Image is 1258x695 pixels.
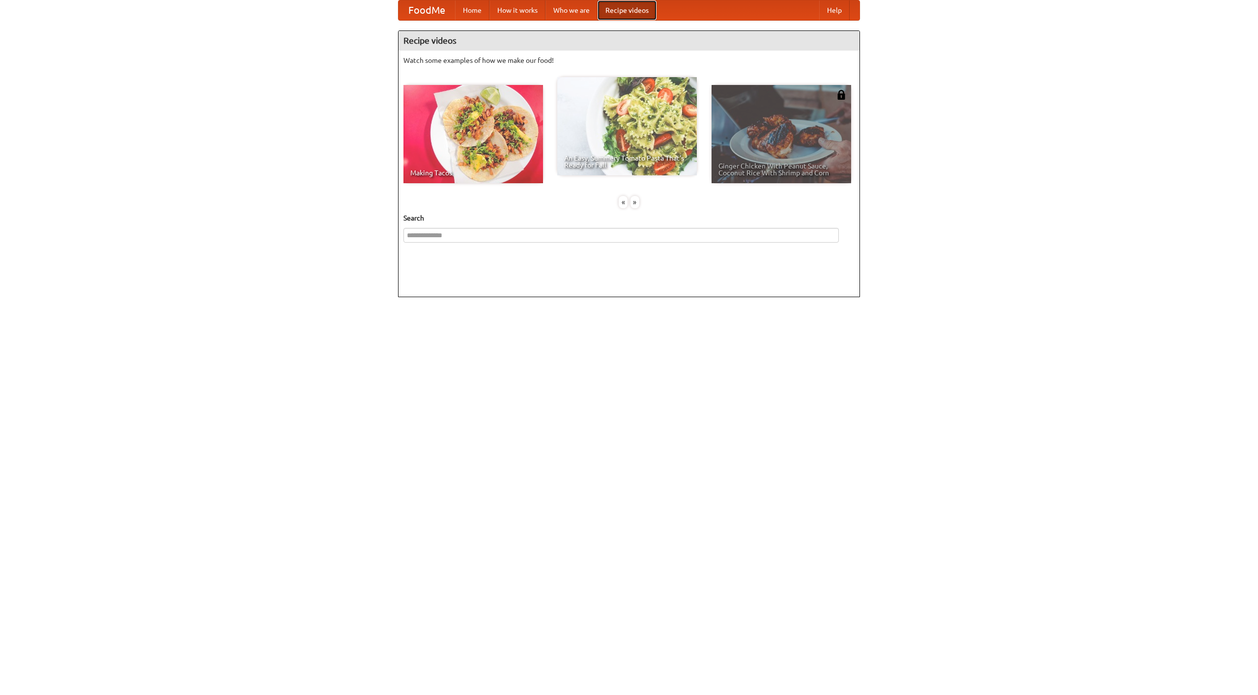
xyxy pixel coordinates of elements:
a: An Easy, Summery Tomato Pasta That's Ready for Fall [557,77,697,175]
a: Recipe videos [598,0,657,20]
div: » [630,196,639,208]
span: Making Tacos [410,169,536,176]
a: Home [455,0,489,20]
a: Making Tacos [403,85,543,183]
img: 483408.png [836,90,846,100]
a: Who we are [545,0,598,20]
span: An Easy, Summery Tomato Pasta That's Ready for Fall [564,155,690,168]
a: How it works [489,0,545,20]
p: Watch some examples of how we make our food! [403,56,855,65]
h5: Search [403,213,855,223]
a: FoodMe [399,0,455,20]
h4: Recipe videos [399,31,859,51]
div: « [619,196,628,208]
a: Help [819,0,850,20]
